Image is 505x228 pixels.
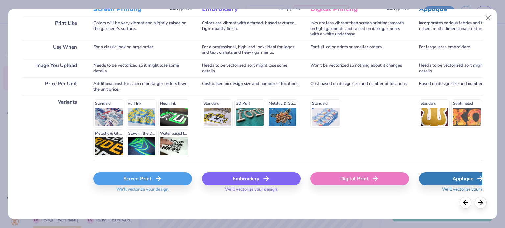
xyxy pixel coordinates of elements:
[93,41,192,59] div: For a classic look or large order.
[222,187,280,196] span: We'll vectorize your design.
[202,17,301,41] div: Colors are vibrant with a thread-based textured, high-quality finish.
[202,77,301,96] div: Cost based on design size and number of locations.
[23,77,84,96] div: Price Per Unit
[114,187,172,196] span: We'll vectorize your design.
[202,5,276,13] h3: Embroidery
[202,172,301,185] div: Embroidery
[387,7,409,11] span: Min Qty: 12+
[93,17,192,41] div: Colors will be very vibrant and slightly raised on the garment's surface.
[23,59,84,77] div: Image You Upload
[482,12,494,24] button: Close
[310,17,409,41] div: Inks are less vibrant than screen printing; smooth on light garments and raised on dark garments ...
[202,59,301,77] div: Needs to be vectorized so it might lose some details
[23,96,84,161] div: Variants
[93,172,192,185] div: Screen Print
[419,5,493,13] h3: Applique
[93,59,192,77] div: Needs to be vectorized so it might lose some details
[93,5,167,13] h3: Screen Printing
[278,7,301,11] span: Min Qty: 12+
[170,7,192,11] span: Min Qty: 12+
[310,59,409,77] div: Won't be vectorized so nothing about it changes
[23,41,84,59] div: Use When
[23,17,84,41] div: Print Like
[202,41,301,59] div: For a professional, high-end look; ideal for logos and text on hats and heavy garments.
[439,187,497,196] span: We'll vectorize your design.
[310,172,409,185] div: Digital Print
[93,77,192,96] div: Additional cost for each color; larger orders lower the unit price.
[310,5,384,13] h3: Digital Printing
[310,41,409,59] div: For full-color prints or smaller orders.
[310,77,409,96] div: Cost based on design size and number of locations.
